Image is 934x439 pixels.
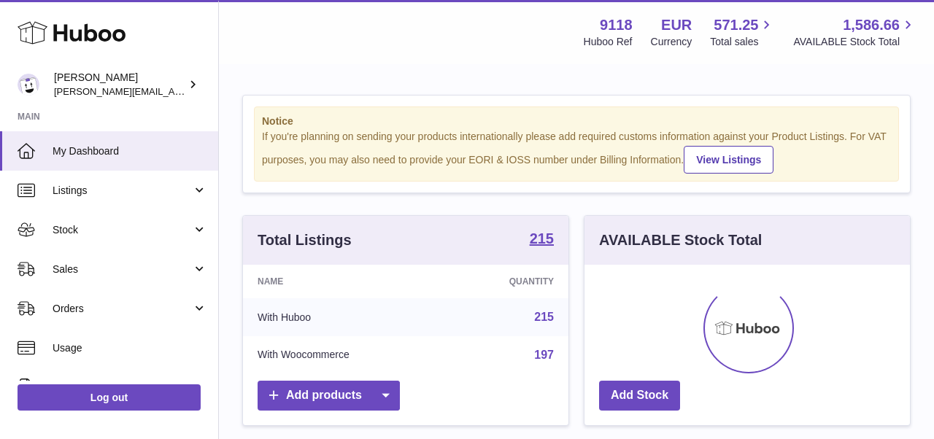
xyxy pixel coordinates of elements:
span: Stock [53,223,192,237]
span: Sales [53,263,192,276]
th: Quantity [445,265,568,298]
h3: Total Listings [258,230,352,250]
div: Huboo Ref [584,35,633,49]
span: My Dashboard [53,144,207,158]
strong: EUR [661,15,692,35]
span: AVAILABLE Stock Total [793,35,916,49]
a: 571.25 Total sales [710,15,775,49]
a: Log out [18,384,201,411]
a: 197 [534,349,554,361]
a: Add Stock [599,381,680,411]
th: Name [243,265,445,298]
span: Usage [53,341,207,355]
td: With Huboo [243,298,445,336]
span: 1,586.66 [843,15,900,35]
strong: 215 [530,231,554,246]
strong: 9118 [600,15,633,35]
a: 215 [534,311,554,323]
span: 571.25 [714,15,758,35]
a: Add products [258,381,400,411]
span: Orders [53,302,192,316]
span: Invoicing and Payments [53,381,192,395]
a: View Listings [684,146,773,174]
td: With Woocommerce [243,336,445,374]
strong: Notice [262,114,891,128]
span: Total sales [710,35,775,49]
img: freddie.sawkins@czechandspeake.com [18,74,39,96]
a: 1,586.66 AVAILABLE Stock Total [793,15,916,49]
div: If you're planning on sending your products internationally please add required customs informati... [262,130,891,174]
span: Listings [53,184,192,198]
div: [PERSON_NAME] [54,71,185,98]
div: Currency [651,35,692,49]
span: [PERSON_NAME][EMAIL_ADDRESS][PERSON_NAME][DOMAIN_NAME] [54,85,371,97]
h3: AVAILABLE Stock Total [599,230,762,250]
a: 215 [530,231,554,249]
